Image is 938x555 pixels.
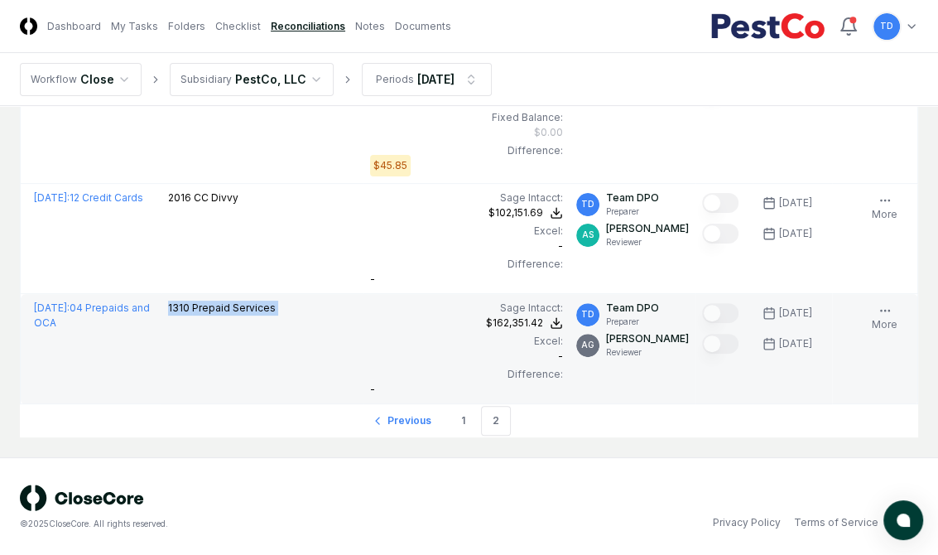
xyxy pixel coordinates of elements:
[606,191,659,205] p: Team DPO
[180,72,232,87] div: Subsidiary
[34,191,70,204] span: [DATE] :
[373,158,407,173] div: $45.85
[606,205,659,218] p: Preparer
[581,308,594,321] span: TD
[872,12,902,41] button: TD
[606,221,689,236] p: [PERSON_NAME]
[20,404,918,437] nav: pagination
[868,191,901,225] button: More
[794,515,878,530] a: Terms of Service
[883,500,923,540] button: atlas-launcher
[779,336,812,351] div: [DATE]
[271,19,345,34] a: Reconciliations
[713,515,781,530] a: Privacy Policy
[387,413,431,428] span: Previous
[370,382,562,397] div: -
[47,19,101,34] a: Dashboard
[606,316,659,328] p: Preparer
[779,306,812,321] div: [DATE]
[34,302,70,314] span: [DATE] :
[370,367,562,382] div: Difference:
[702,303,738,323] button: Mark complete
[581,339,594,351] span: AG
[710,13,825,40] img: PestCo logo
[581,198,594,210] span: TD
[20,485,144,511] img: logo
[31,72,77,87] div: Workflow
[606,331,689,346] p: [PERSON_NAME]
[370,334,562,364] div: -
[370,224,562,239] div: Excel:
[582,229,594,241] span: AS
[606,346,689,359] p: Reviewer
[488,205,563,220] button: $102,151.69
[779,226,812,241] div: [DATE]
[34,302,150,329] a: [DATE]:04 Prepaids and OCA
[376,72,414,87] div: Periods
[606,301,659,316] p: Team DPO
[486,316,543,331] div: $162,351.42
[606,236,689,249] p: Reviewer
[370,334,562,349] div: Excel:
[534,125,563,140] div: $0.00
[702,193,738,213] button: Mark complete
[168,19,205,34] a: Folders
[355,19,385,34] a: Notes
[362,63,492,96] button: Periods[DATE]
[192,302,276,314] span: Prepaid Services
[168,191,191,204] span: 2016
[111,19,158,34] a: My Tasks
[363,404,445,437] a: Go to previous page
[168,302,190,314] span: 1310
[395,19,451,34] a: Documents
[370,110,562,125] div: Fixed Balance:
[370,143,562,158] div: Difference:
[488,205,543,220] div: $102,151.69
[370,224,562,253] div: -
[448,406,478,436] a: 1
[194,191,238,204] span: CC Divvy
[779,195,812,210] div: [DATE]
[34,191,143,204] a: [DATE]:12 Credit Cards
[702,334,738,354] button: Mark complete
[20,17,37,35] img: Logo
[215,19,261,34] a: Checklist
[20,518,469,530] div: © 2025 CloseCore. All rights reserved.
[880,20,893,32] span: TD
[486,316,563,331] button: $162,351.42
[370,257,562,272] div: Difference:
[370,272,562,287] div: -
[20,63,492,96] nav: breadcrumb
[417,70,455,88] div: [DATE]
[868,301,901,335] button: More
[702,224,738,244] button: Mark complete
[370,191,562,205] div: Sage Intacct :
[370,301,562,316] div: Sage Intacct :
